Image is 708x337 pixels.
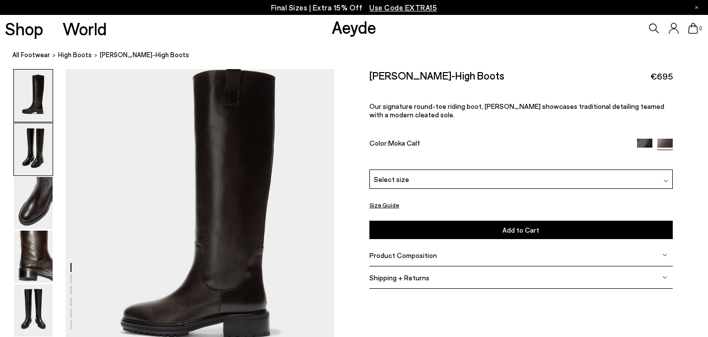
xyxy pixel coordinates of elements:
a: All Footwear [12,50,50,60]
span: Select size [374,174,409,184]
a: 0 [688,23,698,34]
p: Final Sizes | Extra 15% Off [271,1,437,14]
img: Henry Knee-High Boots - Image 3 [14,177,53,229]
h2: [PERSON_NAME]-High Boots [369,69,504,82]
span: Add to Cart [502,226,539,234]
a: Aeyde [332,16,376,37]
button: Add to Cart [369,221,673,239]
img: Henry Knee-High Boots - Image 2 [14,123,53,175]
span: Moka Calf [388,139,420,147]
p: Our signature round-toe riding boot, [PERSON_NAME] showcases traditional detailing teamed with a ... [369,102,673,119]
span: Navigate to /collections/ss25-final-sizes [369,3,437,12]
img: Henry Knee-High Boots - Image 4 [14,231,53,283]
span: [PERSON_NAME]-High Boots [100,50,189,60]
img: Henry Knee-High Boots - Image 1 [14,70,53,122]
button: Size Guide [369,199,399,211]
span: Product Composition [369,251,437,259]
a: High Boots [58,50,92,60]
a: World [63,20,107,37]
span: Shipping + Returns [369,273,429,282]
a: Shop [5,20,43,37]
img: Henry Knee-High Boots - Image 5 [14,284,53,337]
nav: breadcrumb [12,42,708,69]
span: High Boots [58,51,92,59]
img: svg%3E [662,275,667,280]
div: Color: [369,139,627,150]
img: svg%3E [663,178,668,183]
span: 0 [698,26,703,31]
span: €695 [650,70,673,83]
img: svg%3E [662,253,667,257]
